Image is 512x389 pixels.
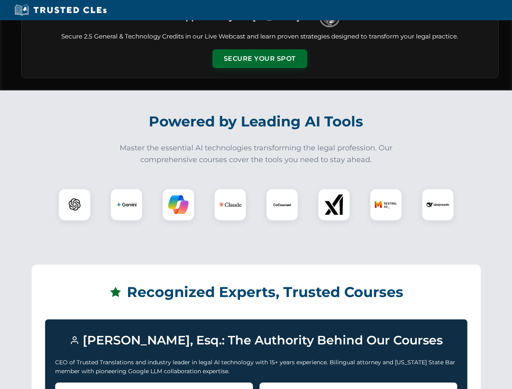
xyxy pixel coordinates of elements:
[32,107,481,136] h2: Powered by Leading AI Tools
[45,278,467,306] h2: Recognized Experts, Trusted Courses
[212,49,307,68] button: Secure Your Spot
[116,194,137,215] img: Gemini Logo
[162,188,195,221] div: Copilot
[55,358,457,376] p: CEO of Trusted Translations and industry leader in legal AI technology with 15+ years experience....
[324,194,344,215] img: xAI Logo
[219,193,242,216] img: Claude Logo
[266,188,298,221] div: CoCounsel
[272,194,292,215] img: CoCounsel Logo
[318,188,350,221] div: xAI
[375,193,397,216] img: Mistral AI Logo
[31,32,488,41] p: Secure 2.5 General & Technology Credits in our Live Webcast and learn proven strategies designed ...
[370,188,402,221] div: Mistral AI
[55,329,457,351] h3: [PERSON_NAME], Esq.: The Authority Behind Our Courses
[63,193,86,216] img: ChatGPT Logo
[168,194,189,215] img: Copilot Logo
[58,188,91,221] div: ChatGPT
[114,142,398,166] p: Master the essential AI technologies transforming the legal profession. Our comprehensive courses...
[12,4,109,16] img: Trusted CLEs
[110,188,143,221] div: Gemini
[422,188,454,221] div: DeepSeek
[214,188,246,221] div: Claude
[426,193,449,216] img: DeepSeek Logo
